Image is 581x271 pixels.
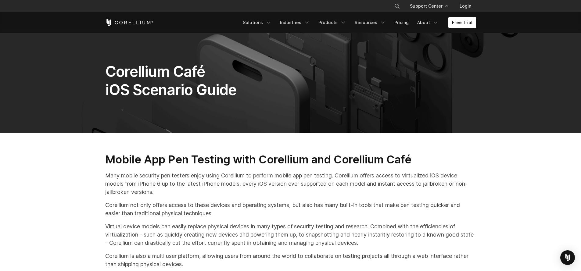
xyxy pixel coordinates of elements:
[405,1,452,12] a: Support Center
[105,171,476,196] p: Many mobile security pen testers enjoy using Corellium to perform mobile app pen testing. Corelli...
[105,222,476,247] p: Virtual device models can easily replace physical devices in many types of security testing and r...
[105,201,476,217] p: Corellium not only offers access to these devices and operating systems, but also has many built-...
[239,17,275,28] a: Solutions
[239,17,476,28] div: Navigation Menu
[387,1,476,12] div: Navigation Menu
[105,252,476,268] p: Corellium is also a multi user platform, allowing users from around the world to collaborate on t...
[455,1,476,12] a: Login
[315,17,350,28] a: Products
[414,17,442,28] a: About
[105,62,237,99] span: Corellium Café iOS Scenario Guide
[276,17,314,28] a: Industries
[105,153,476,166] h2: Mobile App Pen Testing with Corellium and Corellium Café
[392,1,403,12] button: Search
[105,19,154,26] a: Corellium Home
[560,250,575,265] div: Open Intercom Messenger
[351,17,389,28] a: Resources
[391,17,412,28] a: Pricing
[448,17,476,28] a: Free Trial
